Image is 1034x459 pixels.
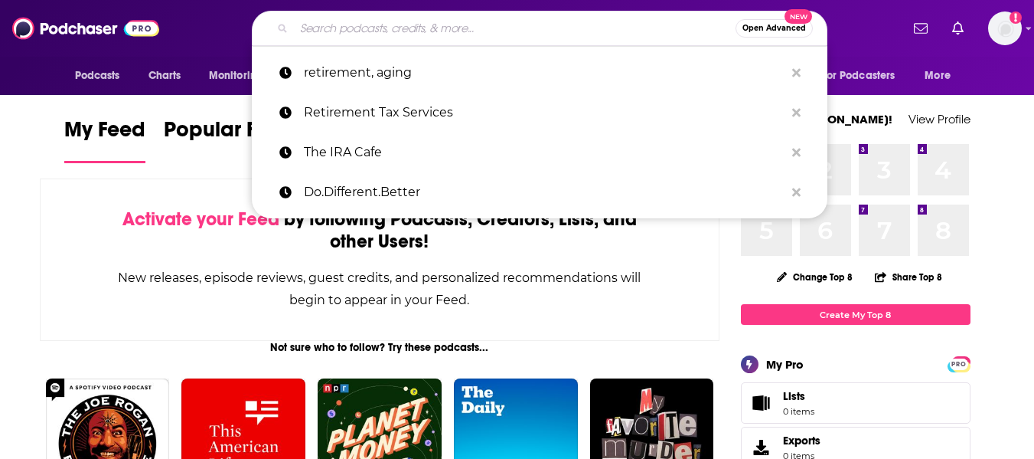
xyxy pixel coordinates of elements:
span: Podcasts [75,65,120,87]
span: Exports [746,437,777,458]
p: The IRA Cafe [304,133,784,172]
div: Not sure who to follow? Try these podcasts... [40,341,720,354]
button: Show profile menu [988,11,1022,45]
div: by following Podcasts, Creators, Lists, and other Users! [117,208,643,253]
div: My Pro [766,357,804,372]
a: Retirement Tax Services [252,93,827,133]
a: Popular Feed [164,116,294,163]
a: Lists [741,382,970,424]
a: My Feed [64,116,145,163]
p: Do.Different.Better [304,172,784,212]
span: Activate your Feed [122,208,279,231]
img: Podchaser - Follow, Share and Rate Podcasts [12,14,159,43]
span: 0 items [783,406,814,417]
img: User Profile [988,11,1022,45]
span: New [784,9,812,24]
span: Exports [783,434,820,448]
button: Open AdvancedNew [736,19,813,38]
p: Retirement Tax Services [304,93,784,133]
span: Charts [148,65,181,87]
a: Do.Different.Better [252,172,827,212]
span: Lists [783,389,814,403]
a: The IRA Cafe [252,133,827,172]
a: Charts [139,61,191,90]
div: Search podcasts, credits, & more... [252,11,827,46]
button: Share Top 8 [874,262,943,292]
span: More [925,65,951,87]
button: open menu [64,61,140,90]
span: Open Advanced [742,25,806,32]
button: open menu [914,61,970,90]
span: Lists [783,389,805,403]
button: Change Top 8 [768,267,863,287]
input: Search podcasts, credits, & more... [294,16,736,41]
button: open menu [812,61,918,90]
a: View Profile [908,112,970,126]
button: open menu [198,61,283,90]
a: Show notifications dropdown [946,15,970,41]
span: Popular Feed [164,116,294,152]
a: retirement, aging [252,53,827,93]
a: Show notifications dropdown [908,15,934,41]
div: New releases, episode reviews, guest credits, and personalized recommendations will begin to appe... [117,267,643,311]
span: Monitoring [209,65,263,87]
a: PRO [950,358,968,369]
span: PRO [950,359,968,370]
p: retirement, aging [304,53,784,93]
a: Create My Top 8 [741,304,970,325]
span: For Podcasters [822,65,895,87]
svg: Add a profile image [1010,11,1022,24]
span: My Feed [64,116,145,152]
span: Logged in as angelabellBL2024 [988,11,1022,45]
span: Lists [746,392,777,414]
